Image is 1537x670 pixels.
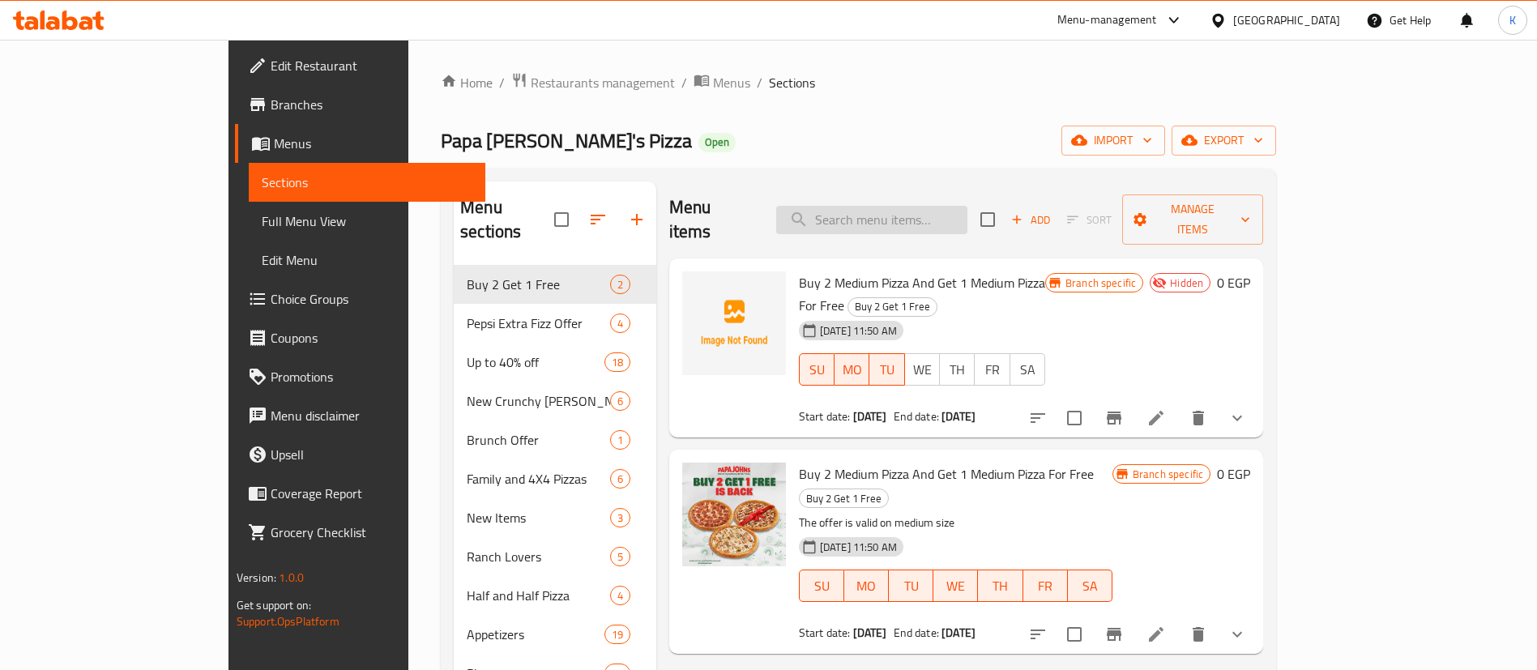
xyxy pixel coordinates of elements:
span: SU [806,574,838,598]
span: Start date: [799,406,851,427]
span: 5 [611,549,630,565]
div: Pepsi Extra Fizz Offer4 [454,304,656,343]
button: WE [904,353,940,386]
span: FR [1030,574,1061,598]
span: Restaurants management [531,73,675,92]
div: items [610,430,630,450]
a: Promotions [235,357,485,396]
span: 4 [611,316,630,331]
span: Buy 2 Get 1 Free [848,297,937,316]
button: delete [1179,615,1218,654]
button: Branch-specific-item [1095,399,1134,437]
span: TU [895,574,927,598]
a: Edit menu item [1146,408,1166,428]
button: TU [889,570,933,602]
li: / [499,73,505,92]
div: Ranch Lovers5 [454,537,656,576]
span: FR [981,358,1003,382]
span: export [1185,130,1263,151]
span: Add [1009,211,1052,229]
div: Menu-management [1057,11,1157,30]
a: Support.OpsPlatform [237,611,339,632]
button: sort-choices [1018,615,1057,654]
b: [DATE] [853,622,887,643]
span: 3 [611,510,630,526]
span: Edit Menu [262,250,472,270]
button: TU [869,353,904,386]
input: search [776,206,967,234]
div: Family and 4X4 Pizzas [467,469,610,489]
span: Start date: [799,622,851,643]
div: items [604,625,630,644]
span: Select to update [1057,401,1091,435]
span: Half and Half Pizza [467,586,610,605]
a: Sections [249,163,485,202]
div: Pepsi Extra Fizz Offer [467,314,610,333]
button: import [1061,126,1165,156]
span: Open [698,135,736,149]
div: New Crunchy [PERSON_NAME]6 [454,382,656,420]
a: Edit menu item [1146,625,1166,644]
a: Grocery Checklist [235,513,485,552]
span: Sections [262,173,472,192]
span: Coupons [271,328,472,348]
span: MO [851,574,882,598]
span: WE [912,358,933,382]
span: Appetizers [467,625,604,644]
p: The offer is valid on medium size [799,513,1112,533]
span: Buy 2 Get 1 Free [800,489,888,508]
span: Ranch Lovers [467,547,610,566]
button: SA [1068,570,1112,602]
a: Edit Restaurant [235,46,485,85]
span: 1.0.0 [279,567,304,588]
button: TH [939,353,975,386]
li: / [681,73,687,92]
button: show more [1218,399,1257,437]
a: Coverage Report [235,474,485,513]
a: Upsell [235,435,485,474]
span: import [1074,130,1152,151]
a: Branches [235,85,485,124]
div: Buy 2 Get 1 Free2 [454,265,656,304]
span: Version: [237,567,276,588]
div: Open [698,133,736,152]
span: 2 [611,277,630,292]
span: WE [940,574,971,598]
span: Hidden [1163,275,1210,291]
span: 6 [611,394,630,409]
a: Menu disclaimer [235,396,485,435]
div: items [610,586,630,605]
img: Buy 2 Medium Pizza And Get 1 Medium Pizza For Free [682,271,786,375]
span: Full Menu View [262,211,472,231]
span: [DATE] 11:50 AM [813,323,903,339]
button: Add [1005,207,1057,233]
span: TH [984,574,1016,598]
a: Restaurants management [511,72,675,93]
svg: Show Choices [1227,408,1247,428]
button: MO [835,353,869,386]
span: 6 [611,472,630,487]
span: Choice Groups [271,289,472,309]
div: items [604,352,630,372]
div: Brunch Offer [467,430,610,450]
b: [DATE] [941,406,976,427]
span: TU [876,358,898,382]
button: Branch-specific-item [1095,615,1134,654]
span: Papa [PERSON_NAME]'s Pizza [441,122,692,159]
h6: 0 EGP [1217,271,1250,294]
span: Up to 40% off [467,352,604,372]
b: [DATE] [853,406,887,427]
span: Sections [769,73,815,92]
div: items [610,508,630,527]
span: 1 [611,433,630,448]
div: [GEOGRAPHIC_DATA] [1233,11,1340,29]
span: Select all sections [544,203,579,237]
nav: breadcrumb [441,72,1276,93]
span: Buy 2 Medium Pizza And Get 1 Medium Pizza For Free [799,462,1094,486]
div: Brunch Offer1 [454,420,656,459]
div: Buy 2 Get 1 Free [467,275,610,294]
button: show more [1218,615,1257,654]
a: Coupons [235,318,485,357]
button: SU [799,353,835,386]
